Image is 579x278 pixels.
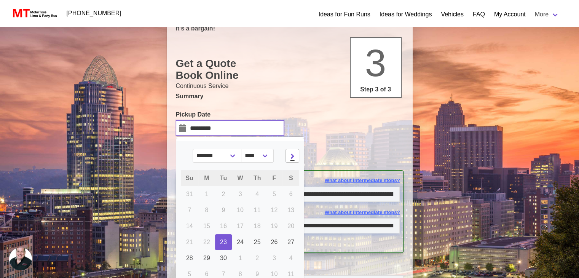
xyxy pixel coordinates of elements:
[287,207,294,213] span: 13
[441,10,464,19] a: Vehicles
[255,271,259,277] span: 9
[203,255,210,261] span: 29
[325,209,400,216] span: What about intermediate stops?
[220,239,227,245] span: 23
[186,191,193,197] span: 31
[239,255,242,261] span: 1
[205,191,208,197] span: 1
[237,239,244,245] span: 24
[254,175,261,181] span: Th
[205,271,208,277] span: 6
[9,248,32,270] div: Open chat
[271,239,278,245] span: 26
[176,25,404,32] p: It's a bargain!
[215,250,232,266] a: 30
[222,191,225,197] span: 2
[273,191,276,197] span: 5
[255,191,259,197] span: 4
[215,234,232,250] a: 23
[254,239,261,245] span: 25
[289,255,293,261] span: 4
[186,175,193,181] span: Su
[62,6,126,21] a: [PHONE_NUMBER]
[220,175,227,181] span: Tu
[188,271,191,277] span: 5
[239,271,242,277] span: 8
[176,81,404,91] p: Continuous Service
[287,223,294,229] span: 20
[289,175,293,181] span: S
[271,207,278,213] span: 12
[325,177,400,184] span: What about intermediate stops?
[222,207,225,213] span: 9
[494,10,526,19] a: My Account
[237,207,244,213] span: 10
[271,223,278,229] span: 19
[176,110,284,119] label: Pickup Date
[11,8,57,19] img: MotorToys Logo
[380,10,432,19] a: Ideas for Weddings
[272,175,276,181] span: F
[271,271,278,277] span: 10
[273,255,276,261] span: 3
[354,85,398,94] p: Step 3 of 3
[530,7,564,22] a: More
[254,207,261,213] span: 11
[289,191,293,197] span: 6
[198,250,215,266] a: 29
[188,207,191,213] span: 7
[473,10,485,19] a: FAQ
[186,239,193,245] span: 21
[254,223,261,229] span: 18
[181,250,198,266] a: 28
[205,207,208,213] span: 8
[365,42,386,84] span: 3
[186,255,193,261] span: 28
[237,175,243,181] span: W
[176,92,404,101] p: Summary
[237,223,244,229] span: 17
[220,223,227,229] span: 16
[255,255,259,261] span: 2
[319,10,370,19] a: Ideas for Fun Runs
[186,223,193,229] span: 14
[287,271,294,277] span: 11
[176,58,404,81] h1: Get a Quote Book Online
[203,239,210,245] span: 22
[220,255,227,261] span: 30
[266,234,282,250] a: 26
[222,271,225,277] span: 7
[203,223,210,229] span: 15
[232,234,249,250] a: 24
[249,234,266,250] a: 25
[204,175,209,181] span: M
[287,239,294,245] span: 27
[282,234,299,250] a: 27
[174,236,406,246] div: -1 hours
[239,191,242,197] span: 3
